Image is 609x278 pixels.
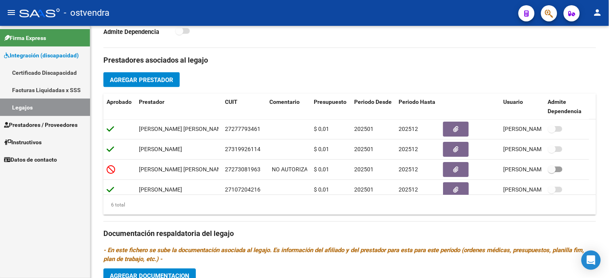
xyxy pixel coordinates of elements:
[139,145,182,154] div: [PERSON_NAME]
[222,94,266,120] datatable-header-cell: CUIT
[103,72,180,87] button: Agregar Prestador
[107,99,132,105] span: Aprobado
[548,99,582,115] span: Admite Dependencia
[225,99,237,105] span: CUIT
[136,94,222,120] datatable-header-cell: Prestador
[4,155,57,164] span: Datos de contacto
[103,201,125,210] div: 6 total
[314,166,329,173] span: $ 0,01
[103,228,596,240] h3: Documentación respaldatoria del legajo
[225,187,260,193] span: 27107204216
[504,187,567,193] span: [PERSON_NAME] [DATE]
[6,8,16,17] mat-icon: menu
[399,126,418,133] span: 202512
[110,76,173,84] span: Agregar Prestador
[64,4,109,22] span: - ostvendra
[399,166,418,173] span: 202512
[314,187,329,193] span: $ 0,01
[266,94,311,120] datatable-header-cell: Comentario
[399,99,435,105] span: Periodo Hasta
[103,55,596,66] h3: Prestadores asociados al legajo
[269,99,300,105] span: Comentario
[545,94,589,120] datatable-header-cell: Admite Dependencia
[4,138,42,147] span: Instructivos
[103,247,584,263] i: - En este fichero se sube la documentación asociada al legajo. Es información del afiliado y del ...
[314,146,329,153] span: $ 0,01
[272,166,380,173] span: NO AUTORIZADO. CAMBIO DE PRESTADOR
[4,120,78,129] span: Prestadores / Proveedores
[139,185,182,195] div: [PERSON_NAME]
[314,99,346,105] span: Presupuesto
[311,94,351,120] datatable-header-cell: Presupuesto
[354,99,392,105] span: Periodo Desde
[139,125,227,134] div: [PERSON_NAME] [PERSON_NAME]
[4,34,46,42] span: Firma Express
[504,146,567,153] span: [PERSON_NAME] [DATE]
[225,126,260,133] span: 27277793461
[354,166,374,173] span: 202501
[395,94,440,120] datatable-header-cell: Periodo Hasta
[225,166,260,173] span: 27273081963
[399,187,418,193] span: 202512
[139,99,164,105] span: Prestador
[354,187,374,193] span: 202501
[103,27,175,36] p: Admite Dependencia
[500,94,545,120] datatable-header-cell: Usuario
[139,165,227,175] div: [PERSON_NAME] [PERSON_NAME]
[314,126,329,133] span: $ 0,01
[504,166,567,173] span: [PERSON_NAME] [DATE]
[354,146,374,153] span: 202501
[225,146,260,153] span: 27319926114
[582,251,601,270] div: Open Intercom Messenger
[504,99,523,105] span: Usuario
[399,146,418,153] span: 202512
[103,94,136,120] datatable-header-cell: Aprobado
[351,94,395,120] datatable-header-cell: Periodo Desde
[504,126,567,133] span: [PERSON_NAME] [DATE]
[4,51,79,60] span: Integración (discapacidad)
[593,8,603,17] mat-icon: person
[354,126,374,133] span: 202501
